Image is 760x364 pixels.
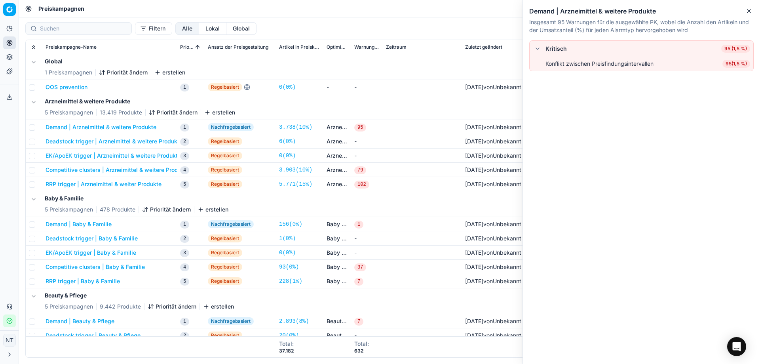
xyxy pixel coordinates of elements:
td: - [351,246,383,260]
button: all [175,22,199,35]
span: [DATE] [465,138,483,145]
button: EK/ApoEK trigger | Arzneimittel & weitere Produkte [46,152,181,160]
a: 0(0%) [279,152,296,160]
span: 4 [180,166,189,174]
button: Sorted by Priorität ascending [194,43,201,51]
a: Arzneimittel & weitere Produkte [327,152,348,160]
a: Baby & Familie [327,234,348,242]
button: erstellen [154,69,185,76]
span: 7 [354,278,363,286]
a: 6(0%) [279,137,296,145]
div: Open Intercom Messenger [727,337,746,356]
td: - [351,328,383,343]
span: [DATE] [465,263,483,270]
a: 2.893(8%) [279,317,309,325]
button: Demand | Beauty & Pflege [46,317,114,325]
div: von Unbekannt [465,263,521,271]
span: Regelbasiert [208,263,242,271]
span: 1 [180,318,189,326]
div: Total : [279,340,294,348]
div: von Unbekannt [465,137,521,145]
td: - [351,80,383,94]
span: 37 [354,263,366,271]
span: 1 [180,221,189,229]
span: 13.419 Produkte [100,109,142,116]
span: [DATE] [465,152,483,159]
p: Insgesamt 95 Warnungen für die ausgewählte PK, wobei die Anzahl den Artikeln und der Umsatzanteil... [529,18,754,34]
nav: breadcrumb [38,5,84,13]
span: 5 [180,278,189,286]
a: 228(1%) [279,277,302,285]
span: [DATE] [465,124,483,130]
div: 632 [354,348,369,354]
button: Deadstock trigger | Beauty & Pflege [46,332,141,339]
div: von Unbekannt [465,166,521,174]
button: Deadstock trigger | Baby & Familie [46,234,138,242]
h5: Global [45,57,185,65]
span: 5 Preiskampagnen [45,206,93,213]
span: [DATE] [465,235,483,242]
button: Demand | Arzneimittel & weitere Produkte [46,123,156,131]
span: Regelbasiert [208,180,242,188]
span: 95 ( 1,5 % ) [722,60,750,68]
span: Preiskampagne-Name [46,44,97,50]
h5: Baby & Familie [45,194,228,202]
button: Filtern [135,22,172,35]
span: Ansatz der Preisgestaltung [208,44,268,50]
span: [DATE] [465,84,483,90]
a: 156(0%) [279,220,302,228]
span: 3 [180,249,189,257]
input: Suchen [40,25,127,32]
span: Priorität [180,44,194,50]
button: OOS prevention [46,83,87,91]
div: von Unbekannt [465,277,521,285]
button: Competitive clusters | Arzneimittel & weitere Produkte [46,166,190,174]
a: Beauty & Pflege [327,332,348,339]
span: [DATE] [465,166,483,173]
a: Baby & Familie [327,277,348,285]
span: Regelbasiert [208,332,242,339]
span: Optimierungsgruppen [327,44,348,50]
td: - [351,149,383,163]
div: 37.182 [279,348,294,354]
span: Regelbasiert [208,234,242,242]
span: 5 Preiskampagnen [45,303,93,311]
a: Arzneimittel & weitere Produkte [327,166,348,174]
span: 1 [180,84,189,91]
a: Baby & Familie [327,249,348,257]
button: Priorität ändern [149,109,198,116]
div: von Unbekannt [465,249,521,257]
span: Nachfragebasiert [208,317,254,325]
h5: Beauty & Pflege [45,292,234,299]
span: Regelbasiert [208,137,242,145]
span: Zuletzt geändert [465,44,502,50]
div: von Unbekannt [465,332,521,339]
span: Artikel in Preiskampagne [279,44,320,50]
div: von Unbekannt [465,234,521,242]
a: Baby & Familie [327,220,348,228]
div: Total : [354,340,369,348]
h5: Arzneimittel & weitere Produkte [45,97,235,105]
span: [DATE] [465,332,483,339]
a: Baby & Familie [327,263,348,271]
span: 95 (1,5 %) [721,45,750,53]
a: Arzneimittel & weitere Produkte [327,137,348,145]
span: 95 [354,124,366,131]
button: RRP trigger | Baby & Familie [46,277,120,285]
a: 0(0%) [279,249,296,257]
button: Expand all [29,42,38,52]
span: 5 [180,181,189,189]
a: 0(0%) [279,83,296,91]
span: Regelbasiert [208,83,242,91]
a: Arzneimittel & weitere Produkte [327,180,348,188]
span: 1 Preiskampagnen [45,69,92,76]
button: Competitive clusters | Baby & Familie [46,263,145,271]
button: Priorität ändern [99,69,148,76]
span: [DATE] [465,278,483,284]
span: Regelbasiert [208,152,242,160]
td: - [351,231,383,246]
span: Zeitraum [386,44,407,50]
span: [DATE] [465,249,483,256]
span: 4 [180,263,189,271]
span: [DATE] [465,181,483,187]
